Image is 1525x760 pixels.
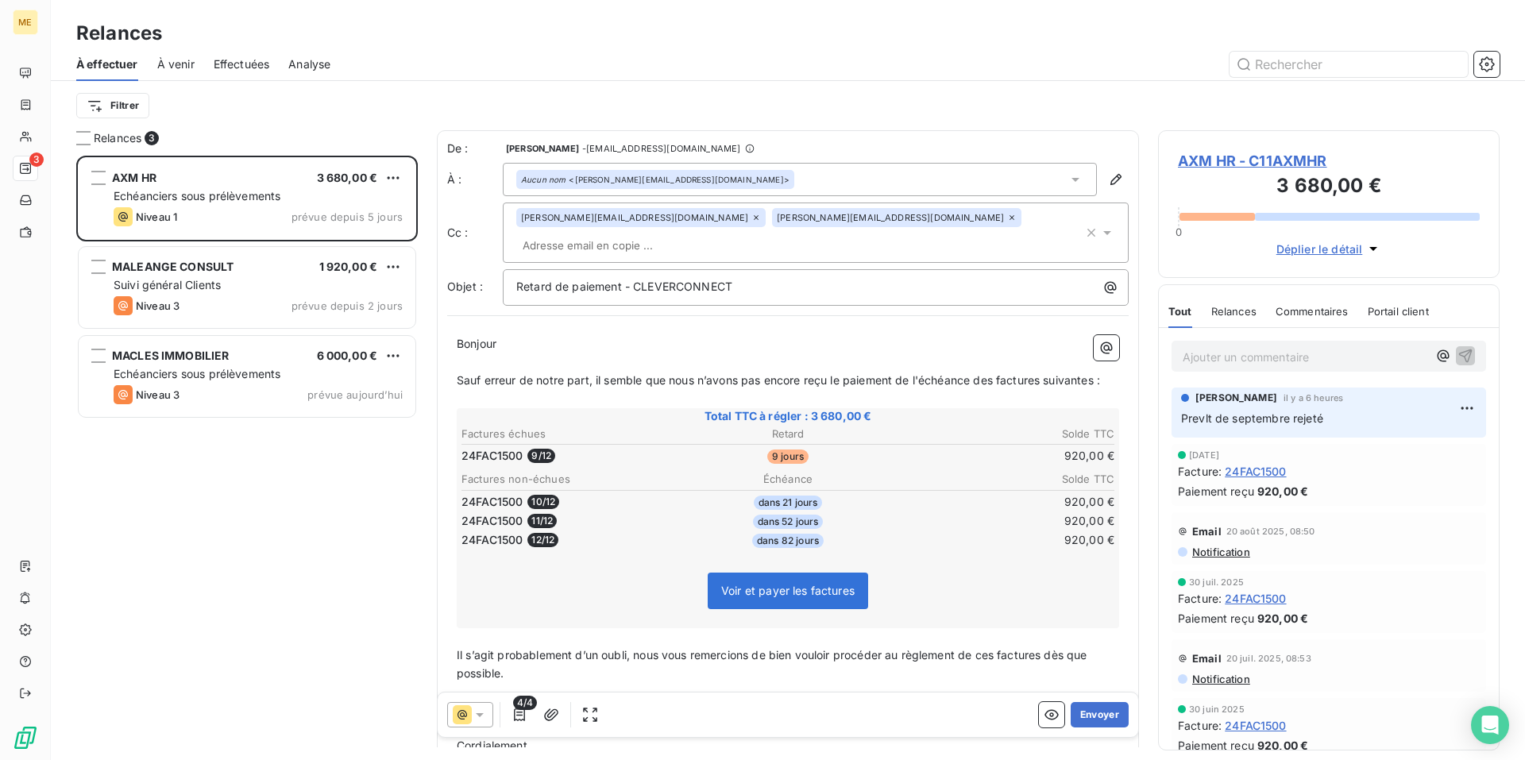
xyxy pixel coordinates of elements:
[521,174,790,185] div: <[PERSON_NAME][EMAIL_ADDRESS][DOMAIN_NAME]>
[898,512,1115,530] td: 920,00 €
[1276,305,1349,318] span: Commentaires
[1176,226,1182,238] span: 0
[1181,411,1323,425] span: Prevlt de septembre rejeté
[319,260,378,273] span: 1 920,00 €
[1192,652,1222,665] span: Email
[1189,450,1219,460] span: [DATE]
[527,449,555,463] span: 9 / 12
[112,349,230,362] span: MACLES IMMOBILIER
[898,447,1115,465] td: 920,00 €
[1178,610,1254,627] span: Paiement reçu
[461,448,523,464] span: 24FAC1500
[112,171,156,184] span: AXM HR
[1257,610,1308,627] span: 920,00 €
[1225,717,1286,734] span: 24FAC1500
[1230,52,1468,77] input: Rechercher
[1368,305,1429,318] span: Portail client
[307,388,403,401] span: prévue aujourd’hui
[457,337,496,350] span: Bonjour
[1284,393,1343,403] span: il y a 6 heures
[1178,483,1254,500] span: Paiement reçu
[461,512,678,530] td: 24FAC1500
[457,373,1100,387] span: Sauf erreur de notre part, il semble que nous n’avons pas encore reçu le paiement de l'échéance d...
[291,210,403,223] span: prévue depuis 5 jours
[1071,702,1129,727] button: Envoyer
[1178,717,1222,734] span: Facture :
[527,514,557,528] span: 11 / 12
[679,426,896,442] th: Retard
[1471,706,1509,744] div: Open Intercom Messenger
[136,210,177,223] span: Niveau 1
[457,648,1091,680] span: Il s’agit probablement d’un oubli, nous vous remercions de bien vouloir procéder au règlement de ...
[521,213,748,222] span: [PERSON_NAME][EMAIL_ADDRESS][DOMAIN_NAME]
[1178,150,1480,172] span: AXM HR - C11AXMHR
[76,19,162,48] h3: Relances
[753,515,824,529] span: dans 52 jours
[288,56,330,72] span: Analyse
[1225,590,1286,607] span: 24FAC1500
[1178,172,1480,203] h3: 3 680,00 €
[1189,704,1245,714] span: 30 juin 2025
[214,56,270,72] span: Effectuées
[752,534,824,548] span: dans 82 jours
[1276,241,1363,257] span: Déplier le détail
[461,471,678,488] th: Factures non-échues
[1178,737,1254,754] span: Paiement reçu
[527,533,558,547] span: 12 / 12
[767,449,809,464] span: 9 jours
[777,213,1004,222] span: [PERSON_NAME][EMAIL_ADDRESS][DOMAIN_NAME]
[1192,525,1222,538] span: Email
[13,10,38,35] div: ME
[114,189,280,203] span: Echéanciers sous prélèvements
[461,531,678,549] td: 24FAC1500
[898,493,1115,511] td: 920,00 €
[516,280,732,293] span: Retard de paiement - CLEVERCONNECT
[13,725,38,750] img: Logo LeanPay
[582,144,740,153] span: - [EMAIL_ADDRESS][DOMAIN_NAME]
[679,471,896,488] th: Échéance
[29,152,44,167] span: 3
[136,299,180,312] span: Niveau 3
[721,584,855,597] span: Voir et payer les factures
[447,141,503,156] span: De :
[1211,305,1257,318] span: Relances
[898,426,1115,442] th: Solde TTC
[1225,463,1286,480] span: 24FAC1500
[1189,577,1244,587] span: 30 juil. 2025
[1178,463,1222,480] span: Facture :
[291,299,403,312] span: prévue depuis 2 jours
[1226,527,1315,536] span: 20 août 2025, 08:50
[527,495,559,509] span: 10 / 12
[447,172,503,187] label: À :
[513,696,537,710] span: 4/4
[447,280,483,293] span: Objet :
[114,278,221,291] span: Suivi général Clients
[459,408,1117,424] span: Total TTC à régler : 3 680,00 €
[1168,305,1192,318] span: Tout
[447,225,503,241] label: Cc :
[1178,590,1222,607] span: Facture :
[76,93,149,118] button: Filtrer
[461,493,678,511] td: 24FAC1500
[317,171,378,184] span: 3 680,00 €
[461,426,678,442] th: Factures échues
[114,367,280,380] span: Echéanciers sous prélèvements
[1195,391,1277,405] span: [PERSON_NAME]
[136,388,180,401] span: Niveau 3
[157,56,195,72] span: À venir
[145,131,159,145] span: 3
[1191,546,1250,558] span: Notification
[506,144,579,153] span: [PERSON_NAME]
[898,471,1115,488] th: Solde TTC
[112,260,234,273] span: MALEANGE CONSULT
[754,496,823,510] span: dans 21 jours
[516,233,700,257] input: Adresse email en copie ...
[1257,737,1308,754] span: 920,00 €
[1272,240,1387,258] button: Déplier le détail
[76,156,418,760] div: grid
[898,531,1115,549] td: 920,00 €
[94,130,141,146] span: Relances
[76,56,138,72] span: À effectuer
[1226,654,1311,663] span: 20 juil. 2025, 08:53
[1257,483,1308,500] span: 920,00 €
